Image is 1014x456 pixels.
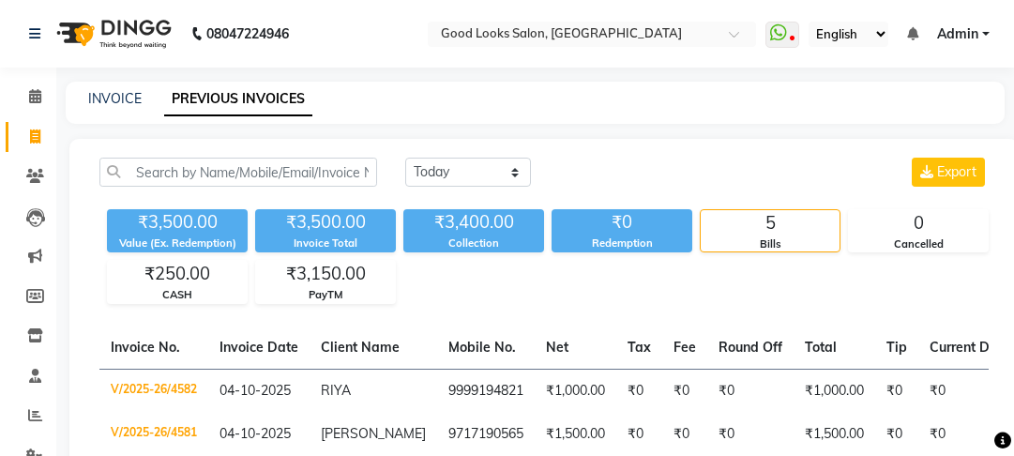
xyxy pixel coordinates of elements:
span: Total [805,339,837,356]
td: ₹0 [662,413,707,456]
td: ₹1,500.00 [535,413,616,456]
span: Client Name [321,339,400,356]
div: Value (Ex. Redemption) [107,236,248,251]
span: Tip [886,339,907,356]
td: V/2025-26/4581 [99,413,208,456]
div: Collection [403,236,544,251]
img: logo [48,8,176,60]
div: Redemption [552,236,692,251]
button: Export [912,158,985,187]
div: 0 [849,210,988,236]
td: ₹0 [875,413,918,456]
td: V/2025-26/4582 [99,369,208,413]
div: CASH [108,287,247,303]
span: 04-10-2025 [219,425,291,442]
div: ₹3,500.00 [255,209,396,236]
td: ₹0 [662,369,707,413]
span: Tax [628,339,651,356]
b: 08047224946 [206,8,289,60]
td: ₹1,000.00 [794,369,875,413]
div: Cancelled [849,236,988,252]
div: 5 [701,210,840,236]
span: Net [546,339,568,356]
div: ₹250.00 [108,261,247,287]
span: Mobile No. [448,339,516,356]
div: PayTM [256,287,395,303]
input: Search by Name/Mobile/Email/Invoice No [99,158,377,187]
td: 9999194821 [437,369,535,413]
div: ₹3,400.00 [403,209,544,236]
span: [PERSON_NAME] [321,425,426,442]
a: INVOICE [88,90,142,107]
span: Admin [937,24,978,44]
div: ₹3,500.00 [107,209,248,236]
span: Fee [673,339,696,356]
span: RIYA [321,382,351,399]
td: ₹0 [875,369,918,413]
td: ₹0 [707,369,794,413]
div: ₹0 [552,209,692,236]
span: 04-10-2025 [219,382,291,399]
a: PREVIOUS INVOICES [164,83,312,116]
span: Export [937,163,976,180]
div: ₹3,150.00 [256,261,395,287]
div: Invoice Total [255,236,396,251]
div: Bills [701,236,840,252]
td: ₹0 [707,413,794,456]
span: Invoice No. [111,339,180,356]
td: ₹1,500.00 [794,413,875,456]
td: ₹1,000.00 [535,369,616,413]
span: Round Off [719,339,782,356]
span: Current Due [930,339,1005,356]
td: ₹0 [616,369,662,413]
td: ₹0 [616,413,662,456]
span: Invoice Date [219,339,298,356]
td: 9717190565 [437,413,535,456]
